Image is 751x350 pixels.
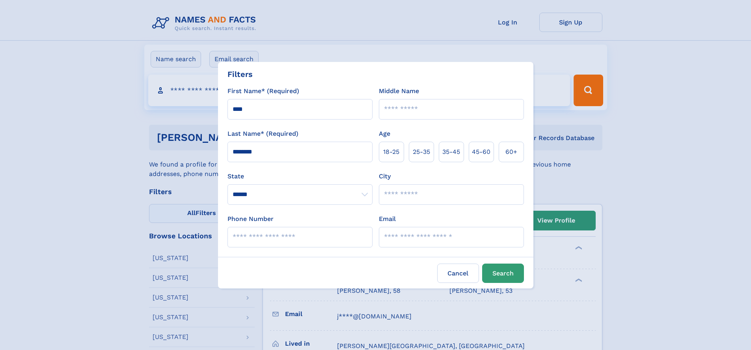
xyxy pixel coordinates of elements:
[227,68,253,80] div: Filters
[413,147,430,157] span: 25‑35
[379,129,390,139] label: Age
[437,264,479,283] label: Cancel
[227,172,373,181] label: State
[227,129,298,139] label: Last Name* (Required)
[505,147,517,157] span: 60+
[227,86,299,96] label: First Name* (Required)
[482,264,524,283] button: Search
[442,147,460,157] span: 35‑45
[472,147,490,157] span: 45‑60
[383,147,399,157] span: 18‑25
[379,86,419,96] label: Middle Name
[379,172,391,181] label: City
[227,214,274,224] label: Phone Number
[379,214,396,224] label: Email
